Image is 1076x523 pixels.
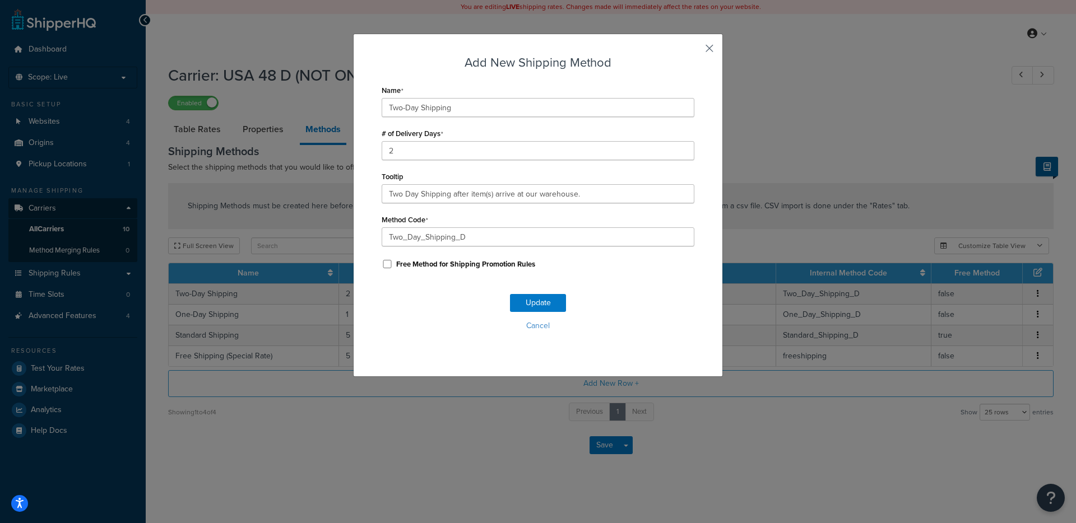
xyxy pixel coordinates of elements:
[510,294,566,312] button: Update
[396,259,535,269] label: Free Method for Shipping Promotion Rules
[382,317,694,334] button: Cancel
[382,216,428,225] label: Method Code
[382,129,443,138] label: # of Delivery Days
[382,86,403,95] label: Name
[382,172,403,181] label: Tooltip
[382,54,694,71] h3: Add New Shipping Method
